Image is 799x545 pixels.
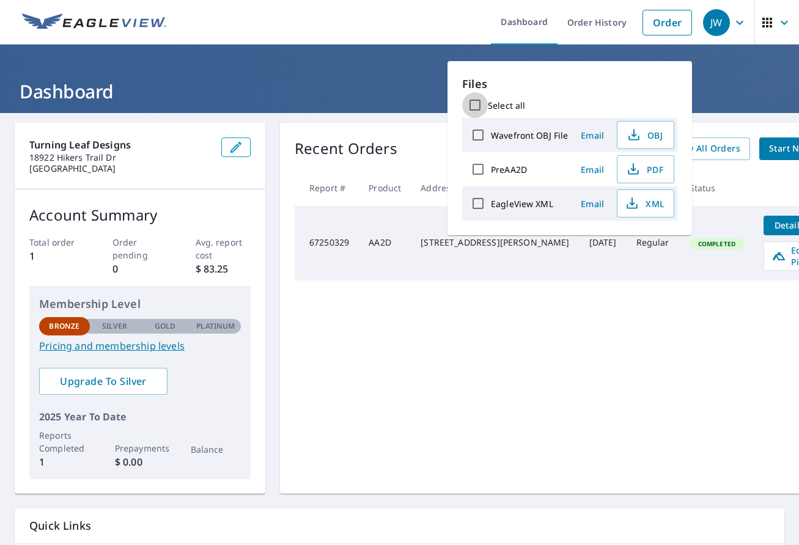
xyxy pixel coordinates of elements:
[196,262,251,276] p: $ 83.25
[115,455,166,469] p: $ 0.00
[112,262,168,276] p: 0
[29,163,212,174] p: [GEOGRAPHIC_DATA]
[196,236,251,262] p: Avg. report cost
[112,236,168,262] p: Order pending
[491,198,553,210] label: EagleView XML
[488,100,525,111] label: Select all
[39,338,241,353] a: Pricing and membership levels
[578,130,607,141] span: Email
[680,170,754,206] th: Status
[643,10,692,35] a: Order
[625,128,664,142] span: OBJ
[491,130,568,141] label: Wavefront OBJ File
[39,409,241,424] p: 2025 Year To Date
[15,79,784,104] h1: Dashboard
[691,240,743,248] span: Completed
[29,152,212,163] p: 18922 Hikers Trail Dr
[625,196,664,211] span: XML
[573,194,612,213] button: Email
[617,189,674,218] button: XML
[359,206,411,280] td: AA2D
[578,164,607,175] span: Email
[617,121,674,149] button: OBJ
[359,170,411,206] th: Product
[673,141,740,156] span: View All Orders
[580,206,627,280] td: [DATE]
[29,204,251,226] p: Account Summary
[295,206,359,280] td: 67250329
[578,198,607,210] span: Email
[663,137,750,160] a: View All Orders
[49,321,79,332] p: Bronze
[703,9,730,36] div: JW
[115,442,166,455] p: Prepayments
[29,249,85,263] p: 1
[29,137,212,152] p: Turning Leaf Designs
[295,137,397,160] p: Recent Orders
[573,160,612,179] button: Email
[155,321,175,332] p: Gold
[421,236,569,249] div: [STREET_ADDRESS][PERSON_NAME]
[29,518,770,533] p: Quick Links
[39,455,90,469] p: 1
[39,429,90,455] p: Reports Completed
[411,170,579,206] th: Address
[295,170,359,206] th: Report #
[627,206,680,280] td: Regular
[196,321,235,332] p: Platinum
[191,443,241,456] p: Balance
[39,368,168,395] a: Upgrade To Silver
[39,296,241,312] p: Membership Level
[462,76,677,92] p: Files
[102,321,128,332] p: Silver
[22,13,166,32] img: EV Logo
[49,375,158,388] span: Upgrade To Silver
[491,164,527,175] label: PreAA2D
[573,126,612,145] button: Email
[617,155,674,183] button: PDF
[625,162,664,177] span: PDF
[29,236,85,249] p: Total order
